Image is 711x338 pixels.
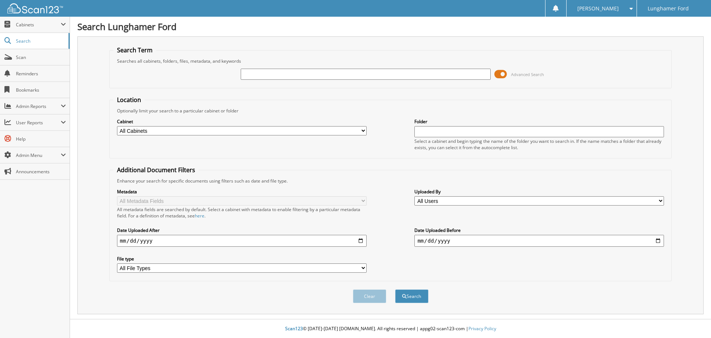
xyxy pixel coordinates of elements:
div: All metadata fields are searched by default. Select a cabinet with metadata to enable filtering b... [117,206,367,219]
label: Date Uploaded Before [414,227,664,233]
span: Reminders [16,70,66,77]
span: Scan [16,54,66,60]
h1: Search Lunghamer Ford [77,20,704,33]
legend: Additional Document Filters [113,166,199,174]
legend: Location [113,96,145,104]
span: Cabinets [16,22,61,28]
label: File type [117,256,367,262]
label: Metadata [117,188,367,195]
div: Enhance your search for specific documents using filters such as date and file type. [113,178,668,184]
span: Announcements [16,168,66,175]
div: © [DATE]-[DATE] [DOMAIN_NAME]. All rights reserved | appg02-scan123-com | [70,320,711,338]
label: Cabinet [117,118,367,125]
span: Search [16,38,65,44]
div: Searches all cabinets, folders, files, metadata, and keywords [113,58,668,64]
div: Select a cabinet and begin typing the name of the folder you want to search in. If the name match... [414,138,664,151]
label: Folder [414,118,664,125]
input: end [414,235,664,247]
span: Lunghamer Ford [648,6,689,11]
span: Advanced Search [511,72,544,77]
span: Admin Reports [16,103,61,109]
a: here [195,213,204,219]
input: start [117,235,367,247]
div: Optionally limit your search to a particular cabinet or folder [113,108,668,114]
span: Admin Menu [16,152,61,158]
span: Help [16,136,66,142]
button: Search [395,289,428,303]
span: User Reports [16,119,61,126]
a: Privacy Policy [468,325,496,332]
legend: Search Term [113,46,156,54]
span: Bookmarks [16,87,66,93]
label: Uploaded By [414,188,664,195]
span: [PERSON_NAME] [577,6,619,11]
button: Clear [353,289,386,303]
label: Date Uploaded After [117,227,367,233]
img: scan123-logo-white.svg [7,3,63,13]
span: Scan123 [285,325,303,332]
